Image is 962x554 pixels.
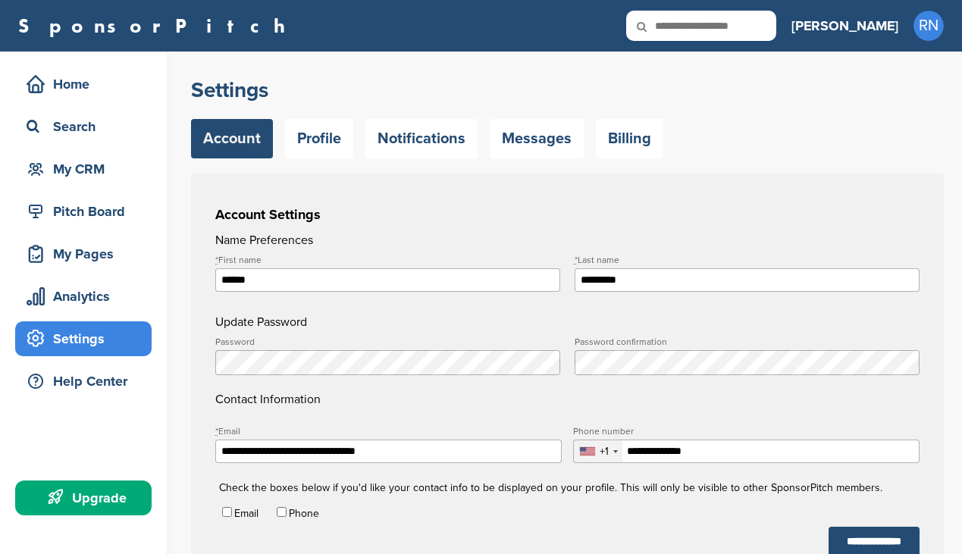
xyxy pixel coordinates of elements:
label: Last name [575,255,920,264]
a: Messages [490,119,584,158]
a: Account [191,119,273,158]
div: Settings [23,325,152,352]
label: Password confirmation [575,337,920,346]
a: Home [15,67,152,102]
label: Email [215,427,561,436]
div: Upgrade [23,484,152,512]
label: Phone [289,507,319,520]
label: Email [234,507,259,520]
div: Selected country [574,440,622,462]
abbr: required [215,426,218,437]
span: RN [913,11,944,41]
label: Password [215,337,560,346]
div: My Pages [23,240,152,268]
h4: Name Preferences [215,231,920,249]
h4: Contact Information [215,337,920,408]
h3: [PERSON_NAME] [791,15,898,36]
div: +1 [600,446,609,457]
h2: Settings [191,77,944,104]
label: Phone number [573,427,919,436]
a: Billing [596,119,663,158]
a: Analytics [15,279,152,314]
h3: Account Settings [215,204,920,225]
a: My Pages [15,236,152,271]
a: Settings [15,321,152,356]
div: Search [23,113,152,140]
div: Analytics [23,283,152,310]
a: Profile [285,119,353,158]
div: Pitch Board [23,198,152,225]
a: Upgrade [15,480,152,515]
h4: Update Password [215,313,920,331]
a: Pitch Board [15,194,152,229]
a: My CRM [15,152,152,186]
abbr: required [575,255,578,265]
a: SponsorPitch [18,16,295,36]
abbr: required [215,255,218,265]
div: Home [23,70,152,98]
a: Search [15,109,152,144]
a: Help Center [15,364,152,399]
a: Notifications [365,119,478,158]
a: [PERSON_NAME] [791,9,898,42]
div: My CRM [23,155,152,183]
label: First name [215,255,560,264]
div: Help Center [23,368,152,395]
